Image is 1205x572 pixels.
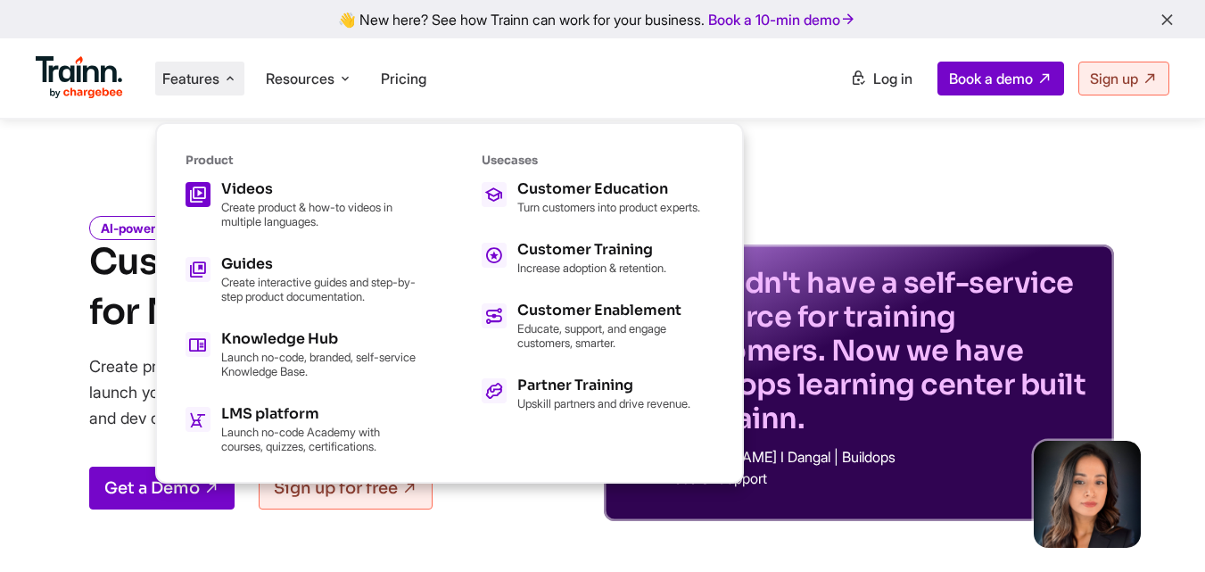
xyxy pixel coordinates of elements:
[1090,70,1138,87] span: Sign up
[517,243,666,257] div: Customer Training
[89,237,574,337] h1: Customer Training Platform for Modern Teams
[705,7,860,32] a: Book a 10-min demo
[517,378,690,393] div: Partner Training
[221,200,417,228] p: Create product & how-to videos in multiple languages.
[873,70,912,87] span: Log in
[839,62,923,95] a: Log in
[89,216,260,240] i: AI-powered and No-Code
[517,182,700,196] div: Customer Education
[1034,441,1141,548] img: sabina-buildops.d2e8138.png
[482,153,714,168] div: Usecases
[1116,486,1205,572] div: Widget de chat
[1116,486,1205,572] iframe: Chat Widget
[221,332,417,346] div: Knowledge Hub
[221,257,417,271] div: Guides
[36,56,123,99] img: Trainn Logo
[664,471,1093,485] p: Head of Support
[221,350,417,378] p: Launch no-code, branded, self-service Knowledge Base.
[221,425,417,453] p: Launch no-code Academy with courses, quizzes, certifications.
[186,332,417,378] a: Knowledge Hub Launch no-code, branded, self-service Knowledge Base.
[186,153,417,168] div: Product
[266,69,334,88] span: Resources
[221,275,417,303] p: Create interactive guides and step-by-step product documentation.
[482,182,714,214] a: Customer Education Turn customers into product experts.
[186,182,417,228] a: Videos Create product & how-to videos in multiple languages.
[517,303,714,318] div: Customer Enablement
[259,467,433,510] a: Sign up for free
[664,450,1093,464] p: [PERSON_NAME] I Dangal | Buildops
[949,70,1033,87] span: Book a demo
[89,353,562,431] p: Create product videos and step-by-step documentation, and launch your Knowledge Base or Academy —...
[517,396,690,410] p: Upskill partners and drive revenue.
[186,257,417,303] a: Guides Create interactive guides and step-by-step product documentation.
[381,70,426,87] a: Pricing
[482,378,714,410] a: Partner Training Upskill partners and drive revenue.
[517,200,700,214] p: Turn customers into product experts.
[221,407,417,421] div: LMS platform
[937,62,1064,95] a: Book a demo
[482,303,714,350] a: Customer Enablement Educate, support, and engage customers, smarter.
[664,266,1093,435] p: We didn't have a self-service resource for training customers. Now we have Buildops learning cent...
[162,69,219,88] span: Features
[517,321,714,350] p: Educate, support, and engage customers, smarter.
[11,11,1194,28] div: 👋 New here? See how Trainn can work for your business.
[221,182,417,196] div: Videos
[482,243,714,275] a: Customer Training Increase adoption & retention.
[1078,62,1169,95] a: Sign up
[186,407,417,453] a: LMS platform Launch no-code Academy with courses, quizzes, certifications.
[89,467,235,510] a: Get a Demo
[517,261,666,275] p: Increase adoption & retention.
